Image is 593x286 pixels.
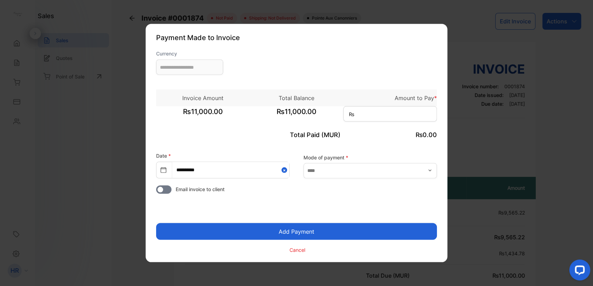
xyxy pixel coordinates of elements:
p: Amount to Pay [343,94,437,102]
span: ₨11,000.00 [156,106,250,124]
p: Payment Made to Invoice [156,32,437,43]
iframe: LiveChat chat widget [564,257,593,286]
p: Total Balance [250,94,343,102]
label: Mode of payment [303,153,437,161]
span: ₨11,000.00 [250,106,343,124]
span: ₨0.00 [416,131,437,138]
p: Total Paid (MUR) [250,130,343,140]
p: Invoice Amount [156,94,250,102]
button: Add Payment [156,223,437,240]
p: Cancel [290,246,305,253]
span: ₨ [349,111,354,118]
label: Date [156,153,171,159]
label: Currency [156,50,223,57]
span: Email invoice to client [176,186,225,193]
button: Close [281,162,289,178]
